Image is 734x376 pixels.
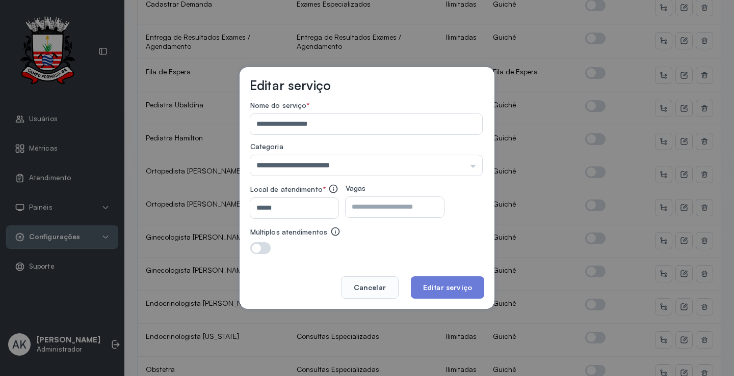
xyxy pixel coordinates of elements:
label: Múltiplos atendimentos [250,228,327,237]
span: Vagas [346,184,366,192]
span: Nome do serviço [250,101,307,109]
button: Editar serviço [411,276,484,299]
span: Local de atendimento [250,185,323,193]
span: Categoria [250,142,283,151]
h3: Editar serviço [250,77,331,93]
button: Cancelar [341,276,399,299]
